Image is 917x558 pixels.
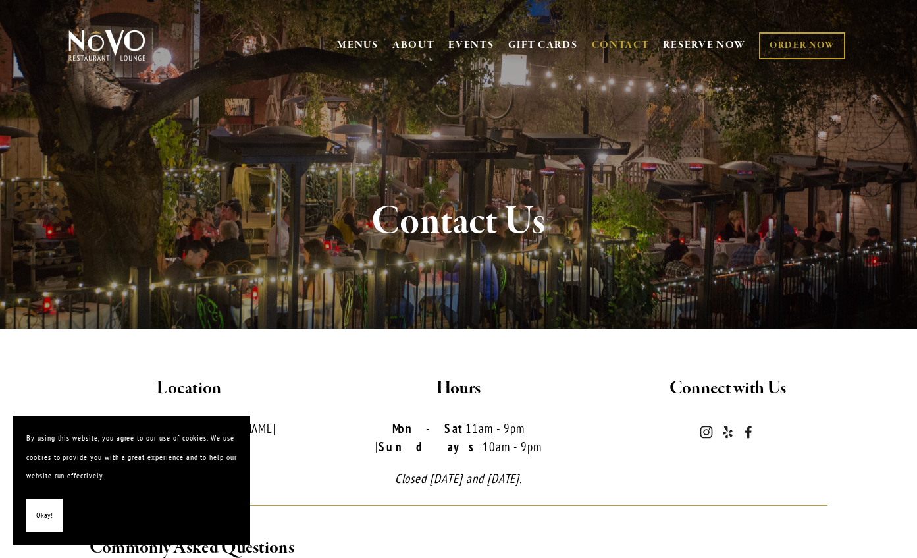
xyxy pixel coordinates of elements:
p: By using this website, you agree to our use of cookies. We use cookies to provide you with a grea... [26,429,237,486]
a: MENUS [337,39,379,52]
a: GIFT CARDS [508,33,578,58]
a: ABOUT [392,39,435,52]
strong: Sundays [379,439,483,455]
a: Yelp [721,426,734,439]
a: CONTACT [592,33,650,58]
a: Instagram [700,426,713,439]
section: Cookie banner [13,416,250,545]
strong: Mon-Sat [392,420,465,436]
a: RESERVE NOW [663,33,746,58]
p: 11am - 9pm | 10am - 9pm [335,419,582,457]
a: ORDER NOW [759,32,845,59]
a: Novo Restaurant and Lounge [742,426,755,439]
span: Okay! [36,506,53,525]
h2: Connect with Us [604,375,851,403]
em: Closed [DATE] and [DATE]. [395,470,523,486]
img: Novo Restaurant &amp; Lounge [66,29,148,62]
strong: Contact Us [371,196,546,246]
a: EVENTS [448,39,494,52]
h2: Location [66,375,313,403]
h2: Hours [335,375,582,403]
button: Okay! [26,499,63,532]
